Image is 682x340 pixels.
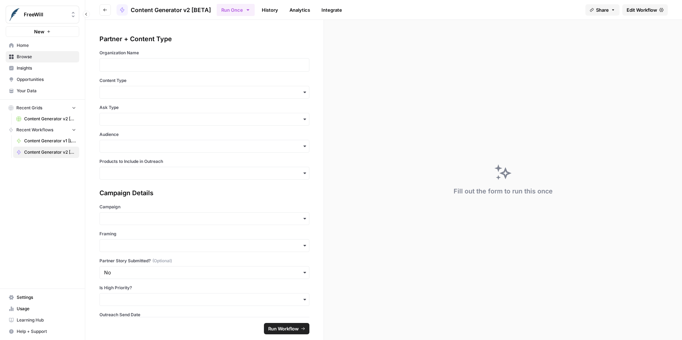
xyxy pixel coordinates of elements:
[6,6,79,23] button: Workspace: FreeWill
[317,4,346,16] a: Integrate
[13,147,79,158] a: Content Generator v2 [BETA]
[6,26,79,37] button: New
[268,325,299,332] span: Run Workflow
[17,328,76,335] span: Help + Support
[17,317,76,323] span: Learning Hub
[6,125,79,135] button: Recent Workflows
[585,4,619,16] button: Share
[627,6,657,13] span: Edit Workflow
[131,6,211,14] span: Content Generator v2 [BETA]
[17,42,76,49] span: Home
[13,135,79,147] a: Content Generator v1 [LIVE]
[6,314,79,326] a: Learning Hub
[6,62,79,74] a: Insights
[34,28,44,35] span: New
[264,323,309,334] button: Run Workflow
[99,50,309,56] label: Organization Name
[6,85,79,97] a: Your Data
[99,131,309,138] label: Audience
[17,88,76,94] span: Your Data
[24,149,76,155] span: Content Generator v2 [BETA]
[16,127,53,133] span: Recent Workflows
[596,6,609,13] span: Share
[99,77,309,84] label: Content Type
[16,105,42,111] span: Recent Grids
[17,294,76,301] span: Settings
[6,40,79,51] a: Home
[99,104,309,111] label: Ask Type
[104,269,305,276] input: No
[17,54,76,60] span: Browse
[24,116,76,122] span: Content Generator v2 [DRAFT] Test
[152,258,172,264] span: (Optional)
[454,186,553,196] div: Fill out the form to run this once
[6,303,79,314] a: Usage
[285,4,314,16] a: Analytics
[99,312,309,318] label: Outreach Send Date
[99,285,309,291] label: Is High Priority?
[6,51,79,62] a: Browse
[17,76,76,83] span: Opportunities
[99,158,309,165] label: Products to Include in Outreach
[622,4,668,16] a: Edit Workflow
[6,74,79,85] a: Opportunities
[99,204,309,210] label: Campaign
[217,4,255,16] button: Run Once
[99,34,309,44] div: Partner + Content Type
[13,113,79,125] a: Content Generator v2 [DRAFT] Test
[117,4,211,16] a: Content Generator v2 [BETA]
[24,11,67,18] span: FreeWill
[6,103,79,113] button: Recent Grids
[6,292,79,303] a: Settings
[258,4,282,16] a: History
[8,8,21,21] img: FreeWill Logo
[17,65,76,71] span: Insights
[6,326,79,337] button: Help + Support
[99,258,309,264] label: Partner Story Submitted?
[24,138,76,144] span: Content Generator v1 [LIVE]
[99,188,309,198] div: Campaign Details
[17,306,76,312] span: Usage
[99,231,309,237] label: Framing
